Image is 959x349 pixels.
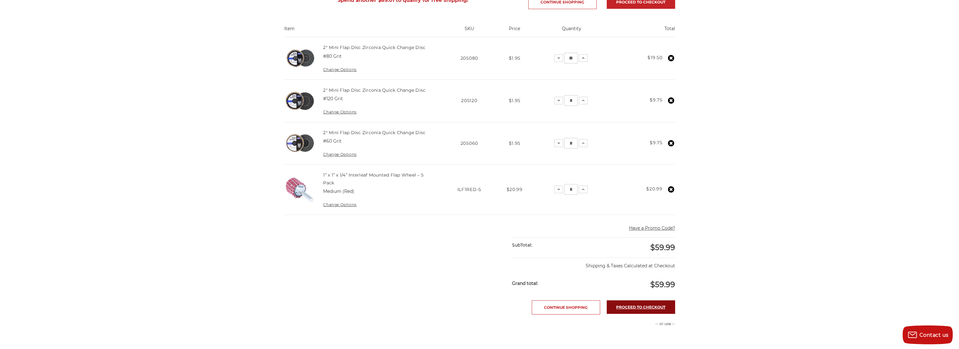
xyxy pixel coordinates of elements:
[461,98,477,103] span: 205120
[512,237,594,253] div: SubTotal:
[509,98,520,103] span: $1.95
[564,95,578,106] input: 2" Mini Flap Disc Zirconia Quick Change Disc Quantity:
[647,55,662,60] strong: $19.50
[650,140,663,145] strong: $9.75
[284,85,316,117] img: 2" Mini Flap Disc Zirconia Quick Change Disc
[646,186,662,192] strong: $20.99
[532,300,600,314] a: Continue Shopping
[323,95,343,102] dd: #120 Grit
[512,281,538,286] strong: Grand total:
[564,184,578,195] input: 1” x 1” x 1/4” Interleaf Mounted Flap Wheel – 5 Pack Quantity:
[564,138,578,149] input: 2" Mini Flap Disc Zirconia Quick Change Disc Quantity:
[509,55,520,61] span: $1.95
[461,140,478,146] span: 205060
[284,42,316,74] img: 2" Mini Flap Disc Zirconia Quick Change Disc
[919,332,949,338] span: Contact us
[509,140,520,146] span: $1.95
[442,25,496,37] th: SKU
[323,45,425,50] a: 2" Mini Flap Disc Zirconia Quick Change Disc
[597,333,675,346] iframe: PayPal-paypal
[650,280,675,289] span: $59.99
[284,25,442,37] th: Item
[323,67,356,72] a: Change Options
[323,87,425,93] a: 2" Mini Flap Disc Zirconia Quick Change Disc
[564,53,578,63] input: 2" Mini Flap Disc Zirconia Quick Change Disc Quantity:
[323,110,356,114] a: Change Options
[323,53,342,60] dd: #80 Grit
[461,55,478,61] span: 205080
[284,174,316,205] img: 1” x 1” x 1/4” Interleaf Mounted Flap Wheel – 5 Pack
[323,130,425,135] a: 2" Mini Flap Disc Zirconia Quick Change Disc
[607,300,675,314] a: Proceed to checkout
[457,187,481,192] span: ILF1RED-5
[496,25,533,37] th: Price
[650,243,675,252] span: $59.99
[323,138,342,145] dd: #60 Grit
[507,187,523,192] span: $20.99
[650,97,663,103] strong: $9.75
[610,25,675,37] th: Total
[323,188,354,195] dd: Medium (Red)
[323,202,356,207] a: Change Options
[323,152,356,157] a: Change Options
[323,172,424,185] a: 1” x 1” x 1/4” Interleaf Mounted Flap Wheel – 5 Pack
[903,325,953,344] button: Contact us
[284,128,316,159] img: 2" Mini Flap Disc Zirconia Quick Change Disc
[533,25,610,37] th: Quantity
[512,258,675,269] p: Shipping & Taxes Calculated at Checkout
[597,321,675,327] p: -- or use --
[629,225,675,232] button: Have a Promo Code?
